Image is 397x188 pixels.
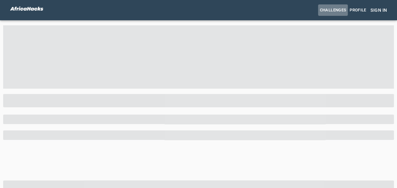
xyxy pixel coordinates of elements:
[348,4,368,16] a: Profile
[349,7,366,14] span: Profile
[368,4,389,16] button: Sign in
[8,4,45,13] img: White_p4tsge.png
[318,4,348,16] a: Challenges
[320,7,346,14] span: Challenges
[370,6,387,14] span: Sign in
